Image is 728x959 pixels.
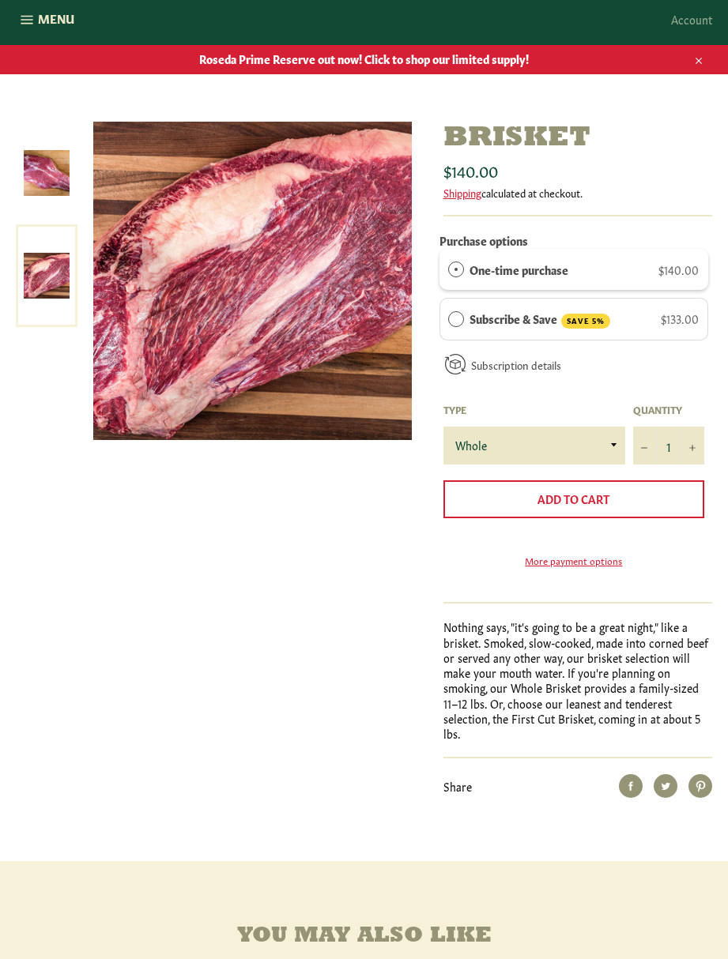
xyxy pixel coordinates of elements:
[93,122,412,440] img: Brisket
[658,261,699,277] span: $140.00
[443,122,712,156] h1: Brisket
[38,10,74,27] span: Menu
[448,261,464,278] div: One-time purchase
[448,310,464,327] div: Subscribe & Save
[443,480,704,518] button: Add to Cart
[443,186,712,200] div: calculated at checkout.
[443,619,712,741] p: Nothing says, "it's going to be a great night," like a brisket. Smoked, slow-cooked, made into co...
[443,554,704,567] a: More payment options
[16,924,712,949] h4: You may also like
[443,159,498,181] span: $140.00
[681,427,704,464] button: Increase item quantity by one
[24,150,70,196] img: Brisket
[633,403,704,416] label: Quantity
[661,310,699,326] span: $133.00
[443,403,625,416] label: Type
[633,427,657,464] button: Reduce item quantity by one
[470,310,610,329] label: Subscribe & Save
[443,778,472,794] span: Share
[470,261,568,278] label: One-time purchase
[443,185,481,200] a: Shipping
[439,232,528,248] label: Purchase options
[561,314,610,329] span: SAVE 5%
[538,491,609,506] span: Add to Cart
